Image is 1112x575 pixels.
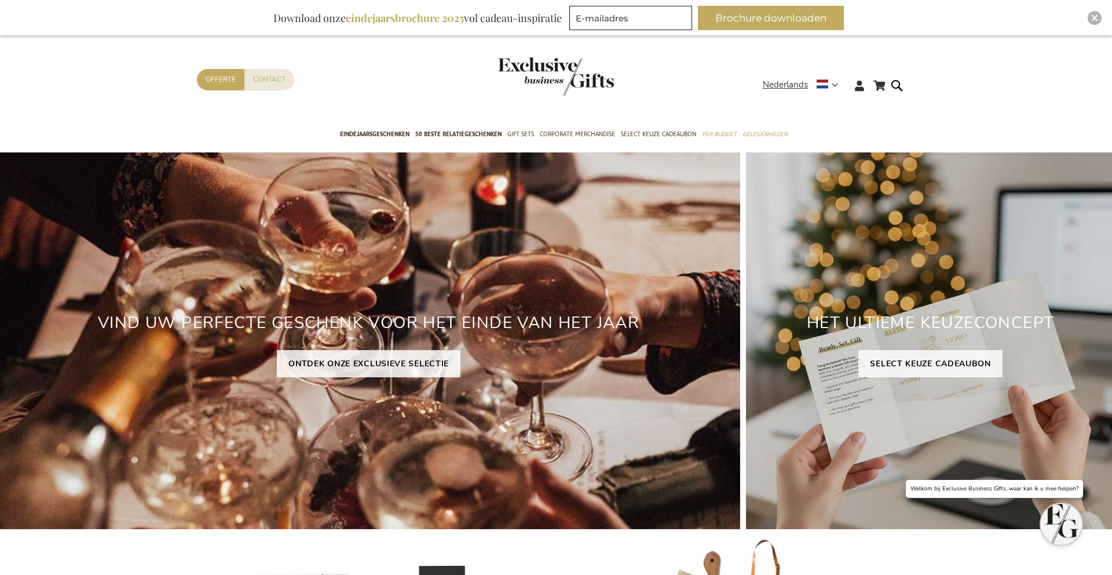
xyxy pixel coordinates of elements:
span: 50 beste relatiegeschenken [415,128,502,140]
a: store logo [498,57,556,96]
div: Nederlands [763,78,846,92]
span: Gift Sets [507,128,534,140]
img: Exclusive Business gifts logo [498,57,614,96]
a: SELECT KEUZE CADEAUBON [858,350,1002,377]
a: ONTDEK ONZE EXCLUSIEVE SELECTIE [277,350,460,377]
img: Close [1091,14,1098,21]
span: Eindejaarsgeschenken [340,128,409,140]
b: eindejaarsbrochure 2025 [346,11,464,25]
div: Download onze vol cadeau-inspiratie [268,6,567,30]
input: E-mailadres [569,6,692,30]
div: Close [1088,11,1102,25]
span: Corporate Merchandise [540,128,615,140]
span: Nederlands [763,78,808,92]
span: Per Budget [702,128,737,140]
a: Offerte [197,69,244,90]
form: marketing offers and promotions [569,6,696,34]
span: Gelegenheden [742,128,788,140]
span: Select Keuze Cadeaubon [621,128,696,140]
a: Contact [244,69,294,90]
button: Brochure downloaden [698,6,844,30]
